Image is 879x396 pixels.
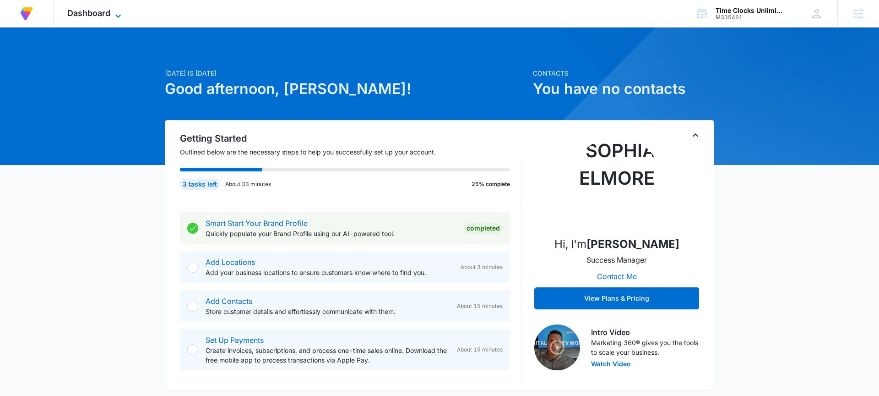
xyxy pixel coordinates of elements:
img: website_grey.svg [15,24,22,31]
button: Watch Video [591,361,631,367]
div: Domain Overview [35,54,82,60]
p: Marketing 360® gives you the tools to scale your business. [591,338,699,357]
p: Quickly populate your Brand Profile using our AI-powered tool. [206,229,456,238]
a: Add Locations [206,258,255,267]
strong: [PERSON_NAME] [586,237,679,251]
img: tab_domain_overview_orange.svg [25,53,32,60]
div: Keywords by Traffic [101,54,154,60]
h3: Intro Video [591,327,699,338]
div: Completed [464,223,503,234]
h1: Good afternoon, [PERSON_NAME]! [165,78,527,100]
a: Smart Start Your Brand Profile [206,219,308,228]
button: Toggle Collapse [690,130,701,141]
p: Create invoices, subscriptions, and process one-time sales online. Download the free mobile app t... [206,346,450,365]
p: Add your business locations to ensure customers know where to find you. [206,268,453,277]
img: Volusion [18,5,35,22]
div: Domain: [DOMAIN_NAME] [24,24,101,31]
div: v 4.0.25 [26,15,45,22]
p: Hi, I'm [554,236,679,253]
p: Outlined below are the necessary steps to help you successfully set up your account. [180,147,521,157]
span: Dashboard [67,8,110,18]
h1: You have no contacts [533,78,714,100]
img: tab_keywords_by_traffic_grey.svg [91,53,98,60]
p: Success Manager [586,254,647,265]
img: Intro Video [534,324,580,370]
div: account id [716,14,782,21]
span: About 3 minutes [461,263,503,271]
img: Sophia Elmore [571,137,662,229]
a: Set Up Payments [206,335,264,345]
div: 3 tasks left [180,179,220,190]
img: logo_orange.svg [15,15,22,22]
button: View Plans & Pricing [534,287,699,309]
div: account name [716,7,782,14]
p: Contacts [533,68,714,78]
p: About 33 minutes [225,180,271,188]
a: Add Contacts [206,297,252,306]
button: Contact Me [588,265,646,287]
p: [DATE] is [DATE] [165,68,527,78]
p: 25% complete [472,180,510,188]
p: Store customer details and effortlessly communicate with them. [206,307,450,316]
span: About 15 minutes [457,302,503,310]
h2: Getting Started [180,132,521,145]
span: About 15 minutes [457,346,503,354]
